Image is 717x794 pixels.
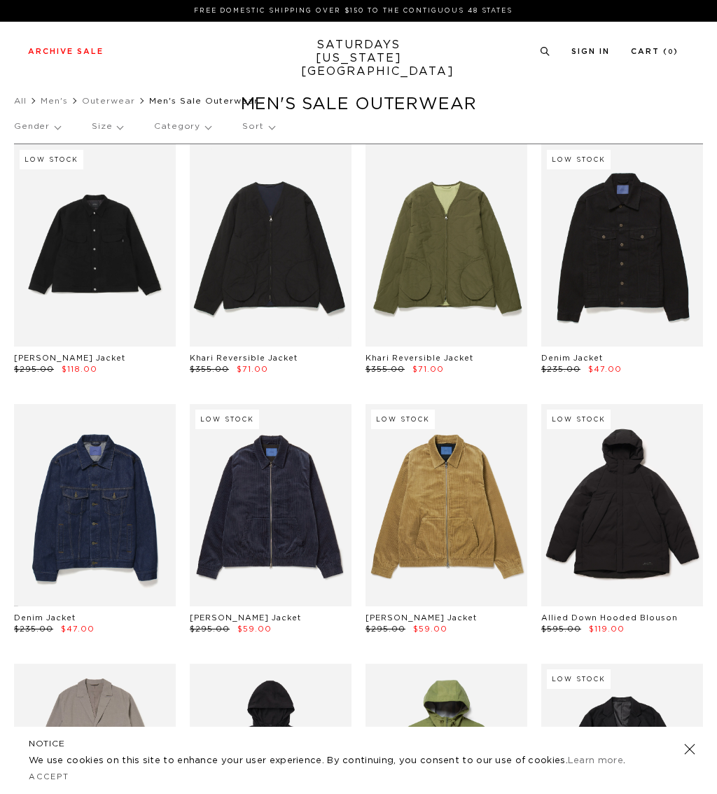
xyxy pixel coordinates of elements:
span: $118.00 [62,365,97,373]
span: $235.00 [541,365,580,373]
a: Sign In [571,48,610,55]
a: Khari Reversible Jacket [366,354,473,362]
a: Outerwear [82,97,135,105]
div: Low Stock [547,410,611,429]
span: $119.00 [589,625,625,633]
span: $71.00 [412,365,444,373]
span: $355.00 [366,365,405,373]
span: $355.00 [190,365,229,373]
a: [PERSON_NAME] Jacket [366,614,477,622]
a: [PERSON_NAME] Jacket [14,354,125,362]
a: SATURDAYS[US_STATE][GEOGRAPHIC_DATA] [301,39,417,78]
a: Men's [41,97,68,105]
span: $295.00 [14,365,54,373]
span: $235.00 [14,625,53,633]
a: Denim Jacket [14,614,76,622]
p: FREE DOMESTIC SHIPPING OVER $150 TO THE CONTIGUOUS 48 STATES [34,6,673,16]
span: $59.00 [413,625,447,633]
p: Category [154,111,211,143]
div: Low Stock [371,410,435,429]
small: 0 [668,49,674,55]
p: Size [92,111,123,143]
h5: NOTICE [29,737,688,750]
div: Low Stock [20,150,83,169]
span: $71.00 [237,365,268,373]
a: Allied Down Hooded Blouson [541,614,678,622]
a: Learn more [568,756,623,765]
a: Archive Sale [28,48,104,55]
span: $47.00 [588,365,622,373]
p: We use cookies on this site to enhance your user experience. By continuing, you consent to our us... [29,754,639,768]
span: $295.00 [190,625,230,633]
span: $59.00 [237,625,272,633]
div: Low Stock [547,669,611,689]
p: Gender [14,111,60,143]
a: Denim Jacket [541,354,603,362]
span: $47.00 [61,625,95,633]
span: $595.00 [541,625,581,633]
div: Low Stock [547,150,611,169]
div: Low Stock [195,410,259,429]
a: All [14,97,27,105]
a: Cart (0) [631,48,678,55]
a: Khari Reversible Jacket [190,354,298,362]
p: Sort [242,111,274,143]
a: [PERSON_NAME] Jacket [190,614,301,622]
span: Men's Sale Outerwear [149,97,258,105]
a: Accept [29,773,69,781]
span: $295.00 [366,625,405,633]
